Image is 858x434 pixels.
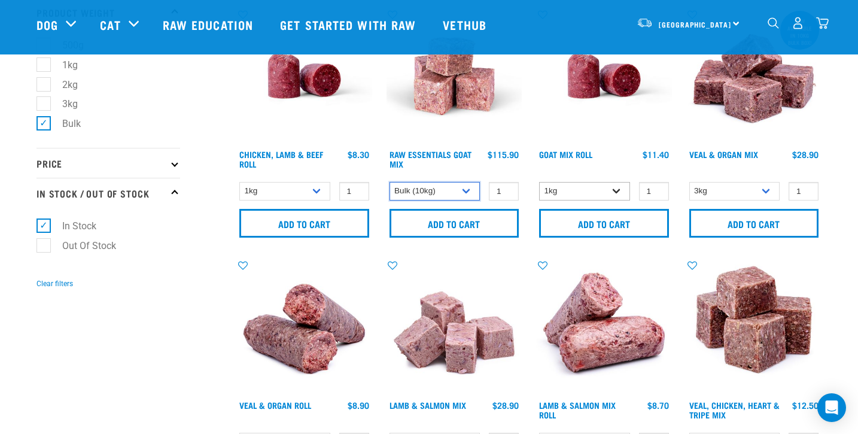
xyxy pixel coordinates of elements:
[789,182,819,201] input: 1
[539,152,592,156] a: Goat Mix Roll
[43,238,121,253] label: Out Of Stock
[637,17,653,28] img: van-moving.png
[151,1,268,48] a: Raw Education
[36,178,180,208] p: In Stock / Out Of Stock
[659,22,731,26] span: [GEOGRAPHIC_DATA]
[43,77,83,92] label: 2kg
[816,17,829,29] img: home-icon@2x.png
[43,96,83,111] label: 3kg
[768,17,779,29] img: home-icon-1@2x.png
[387,8,522,144] img: Goat M Ix 38448
[792,17,804,29] img: user.png
[236,259,372,395] img: Veal Organ Mix Roll 01
[100,16,120,34] a: Cat
[239,209,369,238] input: Add to cart
[536,259,672,395] img: 1261 Lamb Salmon Roll 01
[539,209,669,238] input: Add to cart
[492,400,519,410] div: $28.90
[792,150,819,159] div: $28.90
[643,150,669,159] div: $11.40
[36,278,73,289] button: Clear filters
[239,152,323,166] a: Chicken, Lamb & Beef Roll
[817,393,846,422] div: Open Intercom Messenger
[43,218,101,233] label: In Stock
[686,259,822,395] img: Veal Chicken Heart Tripe Mix 01
[639,182,669,201] input: 1
[387,259,522,395] img: 1029 Lamb Salmon Mix 01
[536,8,672,144] img: Raw Essentials Chicken Lamb Beef Bulk Minced Raw Dog Food Roll Unwrapped
[239,403,311,407] a: Veal & Organ Roll
[792,400,819,410] div: $12.50
[348,150,369,159] div: $8.30
[647,400,669,410] div: $8.70
[390,209,519,238] input: Add to cart
[689,403,780,417] a: Veal, Chicken, Heart & Tripe Mix
[390,403,466,407] a: Lamb & Salmon Mix
[689,209,819,238] input: Add to cart
[539,403,616,417] a: Lamb & Salmon Mix Roll
[390,152,471,166] a: Raw Essentials Goat Mix
[689,152,758,156] a: Veal & Organ Mix
[339,182,369,201] input: 1
[43,57,83,72] label: 1kg
[488,150,519,159] div: $115.90
[489,182,519,201] input: 1
[43,116,86,131] label: Bulk
[236,8,372,144] img: Raw Essentials Chicken Lamb Beef Bulk Minced Raw Dog Food Roll Unwrapped
[36,148,180,178] p: Price
[686,8,822,144] img: 1158 Veal Organ Mix 01
[36,16,58,34] a: Dog
[348,400,369,410] div: $8.90
[268,1,431,48] a: Get started with Raw
[431,1,501,48] a: Vethub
